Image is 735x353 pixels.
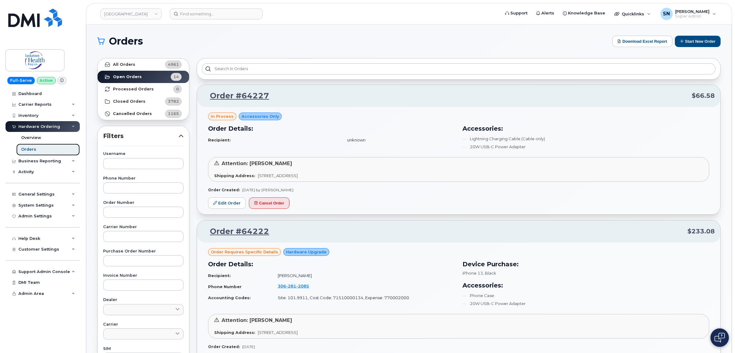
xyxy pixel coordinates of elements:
a: Order #64227 [203,90,269,101]
a: Cancelled Orders1165 [98,108,189,120]
span: [STREET_ADDRESS] [258,173,298,178]
span: [DATE] by [PERSON_NAME] [242,188,293,192]
input: Search in orders [202,63,715,74]
span: iPhone 13 [462,271,483,276]
span: 0 [176,86,179,92]
td: unknown [342,135,455,145]
span: Accessories Only [242,113,279,119]
label: Carrier [103,323,184,327]
span: 1165 [168,111,179,117]
li: 20W USB-C Power Adapter [462,301,710,307]
label: Username [103,152,184,156]
strong: Order Created: [208,344,240,349]
span: 281 [286,284,296,288]
span: Orders [109,37,143,46]
strong: Open Orders [113,74,142,79]
strong: Phone Number [208,284,242,289]
a: Processed Orders0 [98,83,189,95]
span: in process [211,113,234,119]
span: $66.58 [692,91,715,100]
a: Closed Orders3782 [98,95,189,108]
span: [STREET_ADDRESS] [258,330,298,335]
button: Start New Order [675,36,721,47]
h3: Order Details: [208,260,455,269]
span: $233.08 [687,227,715,236]
span: 14 [173,74,179,80]
strong: Shipping Address: [214,330,255,335]
span: , Black [483,271,496,276]
td: Site: 101.9911, Cost Code: 71510000134, Expense: 770002000 [272,292,455,303]
span: Filters [103,132,179,141]
label: Purchase Order Number [103,249,184,253]
strong: Closed Orders [113,99,145,104]
button: Cancel Order [249,197,289,209]
td: [PERSON_NAME] [272,270,455,281]
li: Phone Case [462,293,710,299]
span: Attention: [PERSON_NAME] [222,317,292,323]
a: Open Orders14 [98,71,189,83]
h3: Accessories: [462,124,710,133]
span: 2085 [296,284,309,288]
a: All Orders4961 [98,58,189,71]
span: Hardware Upgrade [286,249,327,255]
li: 20W USB-C Power Adapter [462,144,710,150]
strong: Cancelled Orders [113,111,152,116]
label: Order Number [103,201,184,205]
span: 306 [278,284,309,288]
h3: Device Purchase: [462,260,710,269]
label: Carrier Number [103,225,184,229]
strong: Shipping Address: [214,173,255,178]
button: Download Excel Report [612,36,672,47]
a: Order #64222 [203,226,269,237]
img: Open chat [714,333,725,343]
span: 4961 [168,61,179,67]
label: SIM [103,347,184,351]
strong: Recipient: [208,137,231,142]
strong: Accounting Codes: [208,295,251,300]
li: Lightning Charging Cable (Cable only) [462,136,710,142]
a: Edit Order [208,197,246,209]
label: Dealer [103,298,184,302]
strong: Processed Orders [113,87,154,92]
strong: Order Created: [208,188,240,192]
span: Attention: [PERSON_NAME] [222,161,292,166]
h3: Order Details: [208,124,455,133]
span: 3782 [168,98,179,104]
strong: All Orders [113,62,135,67]
h3: Accessories: [462,281,710,290]
span: [DATE] [242,344,255,349]
label: Invoice Number [103,274,184,278]
span: Order requires Specific details [211,249,278,255]
strong: Recipient: [208,273,231,278]
a: 3062812085 [278,284,316,288]
label: Phone Number [103,177,184,180]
